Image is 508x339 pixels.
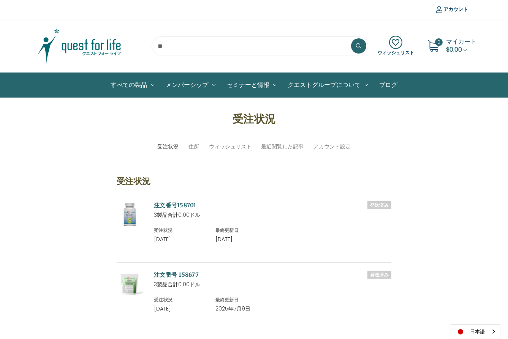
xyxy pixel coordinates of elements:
span: [DATE] [154,235,171,243]
li: 受注状況 [157,143,179,151]
a: ブログ [373,73,403,97]
span: 0 [435,38,443,46]
a: セミナーと情報 [221,73,282,97]
a: アカウント設定 [313,143,351,151]
a: 住所 [188,143,199,151]
h6: 最終更新日 [215,296,269,303]
a: All Products [105,73,160,97]
a: Cart with 0 items [446,37,476,54]
a: 注文番号 158677 [154,271,199,278]
a: ウィッシュリスト [378,36,414,56]
span: $0.00 [446,45,462,54]
span: [DATE] [215,235,233,243]
span: マイカート [446,37,476,46]
a: メンバーシップ [160,73,221,97]
a: 最近閲覧した記事 [261,143,304,151]
h6: 発送済み [367,201,391,209]
a: 注文番号158701 [154,202,196,209]
span: 2025年7月9日 [215,305,250,312]
img: クエスト・グループ [32,27,127,65]
h6: 受注状況 [154,296,207,303]
h6: 最終更新日 [215,227,269,234]
h6: 発送済み [367,271,391,279]
div: Language [451,324,500,339]
aside: Language selected: 日本語 [451,324,500,339]
a: 日本語 [451,325,500,339]
h1: 受注状況 [48,111,460,127]
a: クエストグループについて [282,73,373,97]
h6: 受注状況 [154,227,207,234]
span: [DATE] [154,305,171,312]
p: 3製品合計0.00ドル [154,281,391,289]
a: ウィッシュリスト [209,143,252,151]
p: 3製品合計0.00ドル [154,211,391,219]
h3: 受注状況 [117,175,391,193]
